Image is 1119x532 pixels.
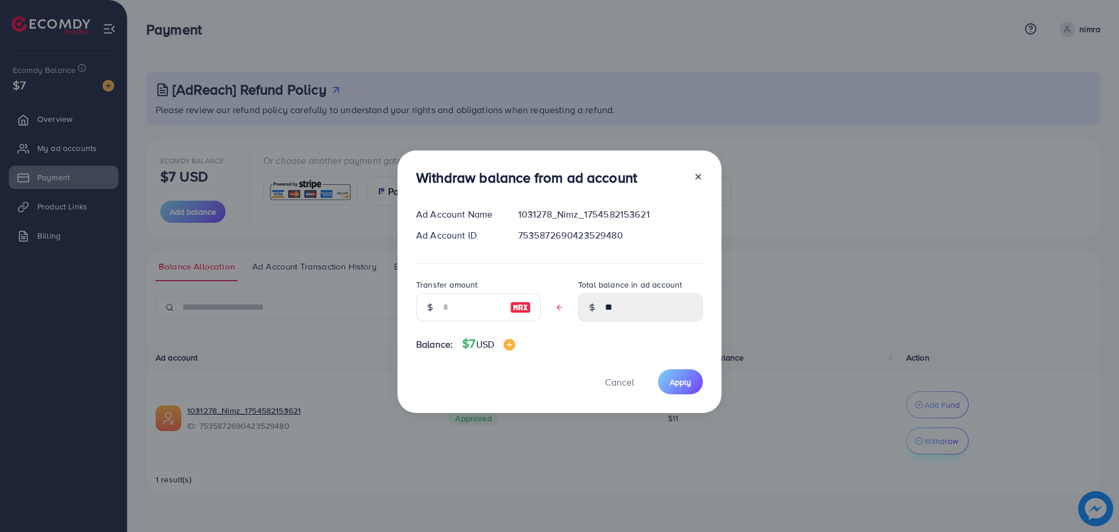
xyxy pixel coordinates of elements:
div: 1031278_Nimz_1754582153621 [509,208,712,221]
h4: $7 [462,337,515,351]
span: Apply [670,376,691,388]
label: Transfer amount [416,279,477,290]
span: Cancel [605,376,634,388]
div: Ad Account ID [407,229,509,242]
img: image [510,300,531,314]
img: image [504,339,515,351]
div: 7535872690423529480 [509,229,712,242]
div: Ad Account Name [407,208,509,221]
button: Cancel [590,369,649,394]
span: Balance: [416,338,453,351]
button: Apply [658,369,703,394]
label: Total balance in ad account [578,279,682,290]
h3: Withdraw balance from ad account [416,169,637,186]
span: USD [476,338,494,351]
